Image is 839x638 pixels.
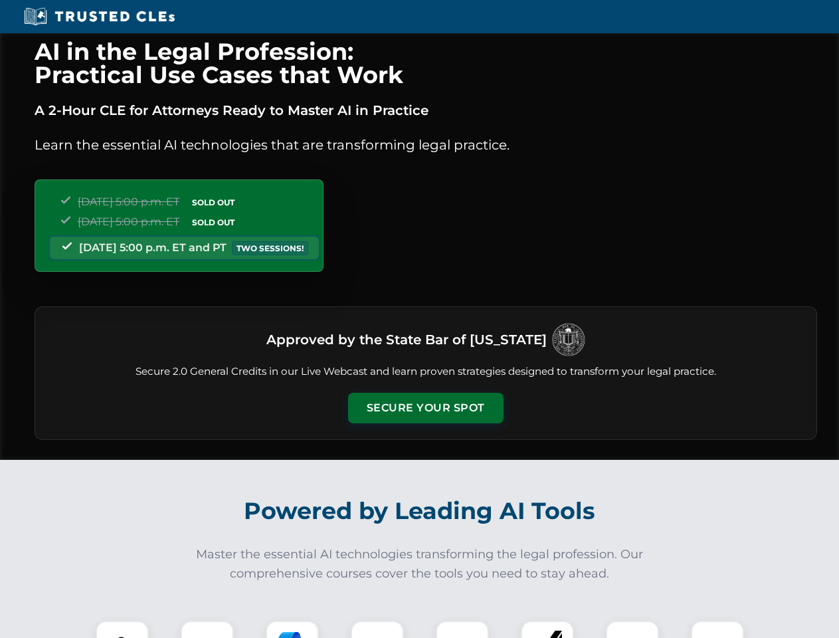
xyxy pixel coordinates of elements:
span: [DATE] 5:00 p.m. ET [78,215,179,228]
span: [DATE] 5:00 p.m. ET [78,195,179,208]
span: SOLD OUT [187,195,239,209]
h2: Powered by Leading AI Tools [52,488,788,534]
button: Secure Your Spot [348,393,504,423]
p: Learn the essential AI technologies that are transforming legal practice. [35,134,817,156]
h3: Approved by the State Bar of [US_STATE] [266,328,547,352]
img: Trusted CLEs [20,7,179,27]
h1: AI in the Legal Profession: Practical Use Cases that Work [35,40,817,86]
p: Master the essential AI technologies transforming the legal profession. Our comprehensive courses... [187,545,652,584]
img: Logo [552,323,585,356]
span: SOLD OUT [187,215,239,229]
p: Secure 2.0 General Credits in our Live Webcast and learn proven strategies designed to transform ... [51,364,800,379]
p: A 2-Hour CLE for Attorneys Ready to Master AI in Practice [35,100,817,121]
